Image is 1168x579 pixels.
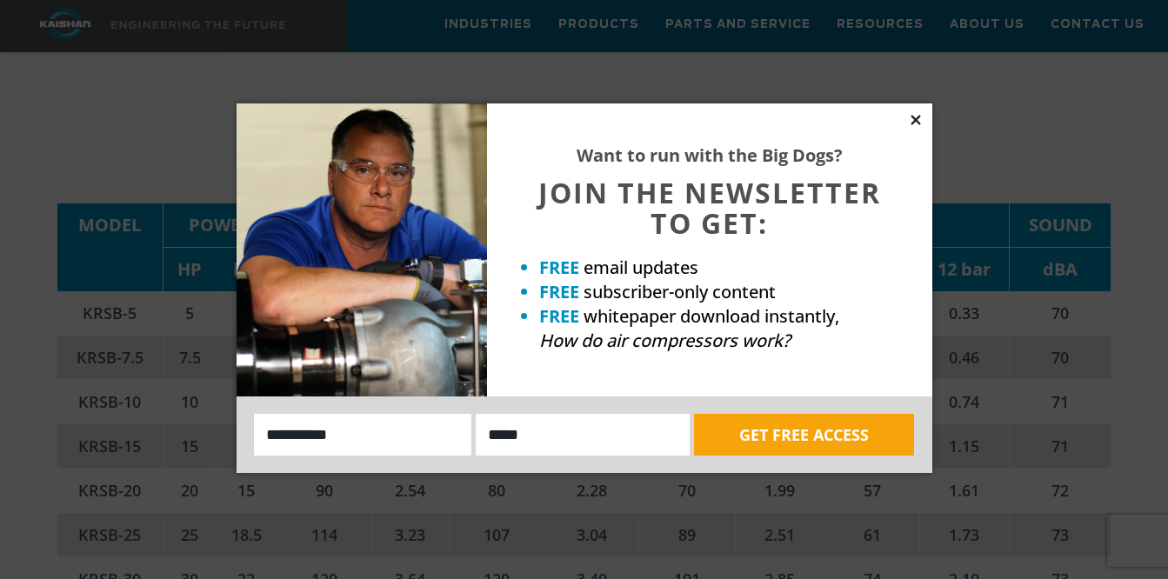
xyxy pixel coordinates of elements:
input: Name: [254,414,472,456]
span: whitepaper download instantly, [584,304,839,328]
strong: FREE [539,256,579,279]
strong: FREE [539,304,579,328]
button: GET FREE ACCESS [694,414,914,456]
button: Close [908,112,924,128]
strong: Want to run with the Big Dogs? [577,143,843,167]
span: JOIN THE NEWSLETTER TO GET: [538,174,881,242]
input: Email [476,414,690,456]
span: email updates [584,256,698,279]
span: subscriber-only content [584,280,776,303]
strong: FREE [539,280,579,303]
em: How do air compressors work? [539,329,791,352]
